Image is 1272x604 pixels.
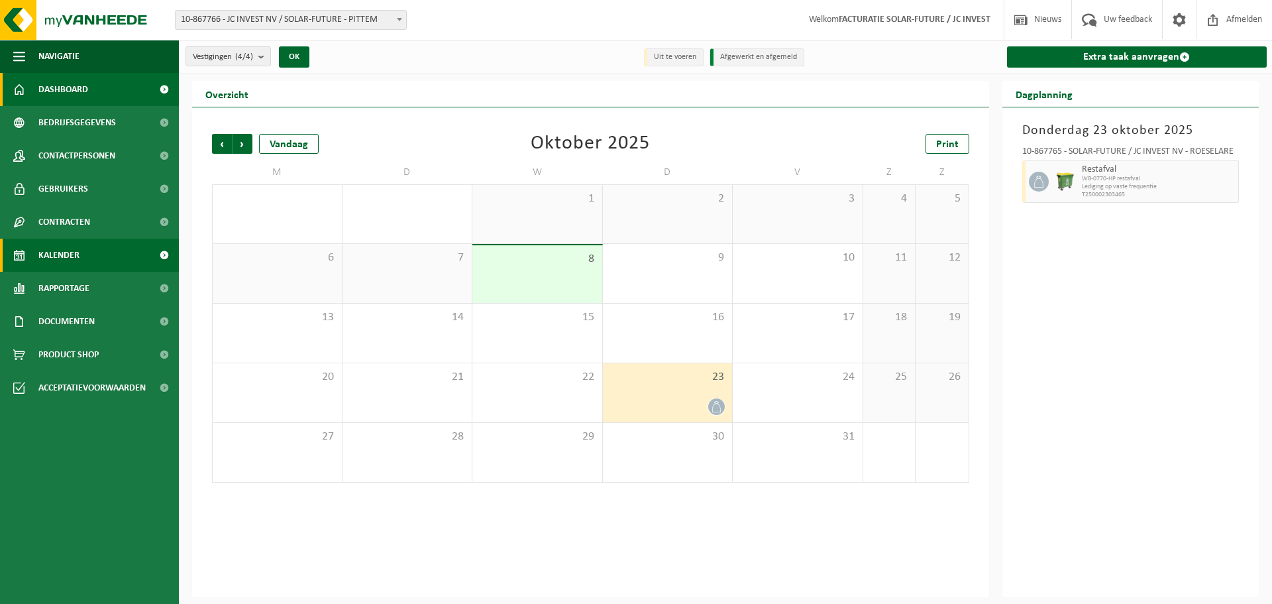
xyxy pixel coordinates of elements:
count: (4/4) [235,52,253,61]
span: 29 [479,430,596,444]
span: 22 [479,370,596,385]
span: 7 [349,251,466,265]
span: Print [936,139,959,150]
span: 30 [609,430,726,444]
span: Contactpersonen [38,139,115,172]
span: Product Shop [38,338,99,371]
button: OK [279,46,309,68]
span: 21 [349,370,466,385]
span: 11 [870,251,909,265]
span: 1 [479,192,596,206]
span: 25 [870,370,909,385]
span: 8 [479,252,596,267]
span: 16 [609,310,726,325]
span: Contracten [38,206,90,239]
strong: FACTURATIE SOLAR-FUTURE / JC INVEST [839,15,990,25]
div: 10-867765 - SOLAR-FUTURE / JC INVEST NV - ROESELARE [1022,147,1240,160]
td: Z [863,160,916,184]
span: Kalender [38,239,79,272]
td: V [733,160,863,184]
span: Vestigingen [193,47,253,67]
span: WB-0770-HP restafval [1082,175,1236,183]
h2: Overzicht [192,81,262,107]
span: 4 [870,192,909,206]
span: Documenten [38,305,95,338]
span: 20 [219,370,335,385]
span: Volgende [233,134,252,154]
a: Extra taak aanvragen [1007,46,1267,68]
span: 31 [739,430,856,444]
span: 5 [922,192,961,206]
span: Restafval [1082,164,1236,175]
td: M [212,160,343,184]
span: Dashboard [38,73,88,106]
h2: Dagplanning [1002,81,1086,107]
div: Vandaag [259,134,319,154]
td: W [472,160,603,184]
span: Gebruikers [38,172,88,206]
span: 10-867766 - JC INVEST NV / SOLAR-FUTURE - PITTEM [175,10,407,30]
span: 12 [922,251,961,265]
span: 24 [739,370,856,385]
span: 10-867766 - JC INVEST NV / SOLAR-FUTURE - PITTEM [176,11,406,29]
span: 3 [739,192,856,206]
span: 17 [739,310,856,325]
span: 26 [922,370,961,385]
span: 18 [870,310,909,325]
span: 10 [739,251,856,265]
span: 2 [609,192,726,206]
li: Uit te voeren [644,48,704,66]
span: Bedrijfsgegevens [38,106,116,139]
span: 28 [349,430,466,444]
td: Z [916,160,969,184]
span: 15 [479,310,596,325]
span: Lediging op vaste frequentie [1082,183,1236,191]
span: 19 [922,310,961,325]
span: 6 [219,251,335,265]
span: 9 [609,251,726,265]
span: 13 [219,310,335,325]
span: 27 [219,430,335,444]
td: D [343,160,473,184]
span: 14 [349,310,466,325]
span: Vorige [212,134,232,154]
span: Rapportage [38,272,89,305]
span: T250002303465 [1082,191,1236,199]
li: Afgewerkt en afgemeld [710,48,804,66]
td: D [603,160,733,184]
span: Acceptatievoorwaarden [38,371,146,404]
div: Oktober 2025 [531,134,650,154]
span: Navigatie [38,40,79,73]
a: Print [926,134,969,154]
span: 23 [609,370,726,385]
button: Vestigingen(4/4) [185,46,271,66]
h3: Donderdag 23 oktober 2025 [1022,121,1240,141]
img: WB-0770-HPE-GN-50 [1055,172,1075,192]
